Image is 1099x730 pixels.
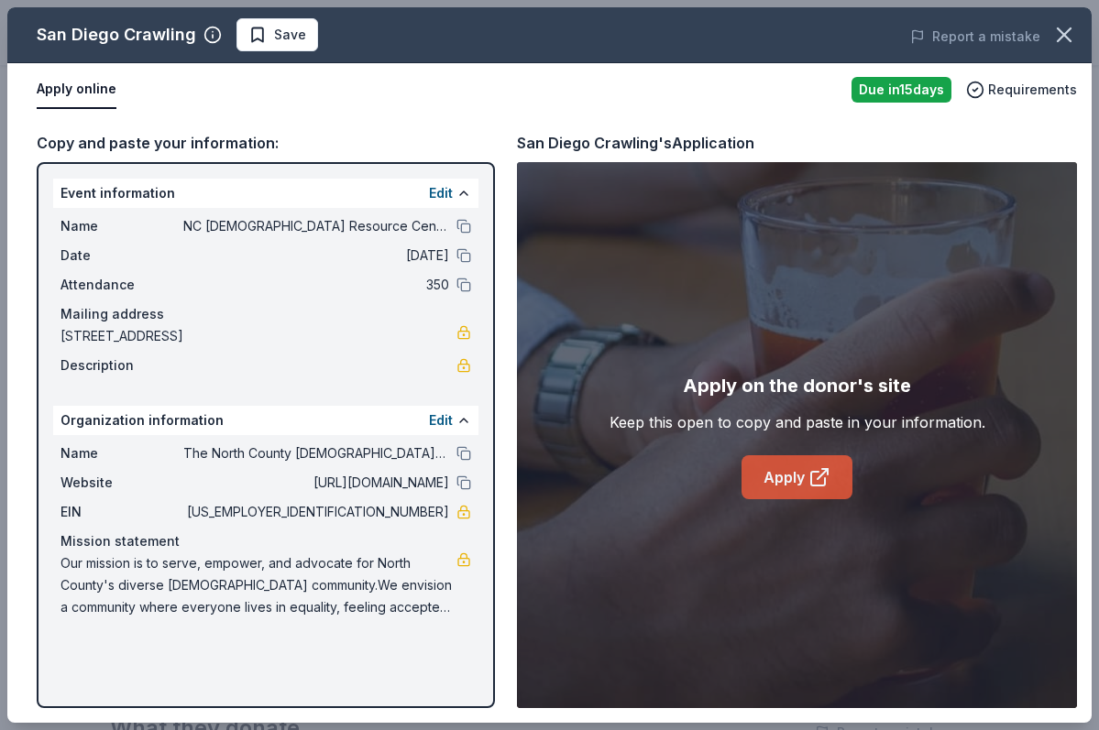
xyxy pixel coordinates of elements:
span: [URL][DOMAIN_NAME] [183,472,449,494]
div: Organization information [53,406,478,435]
button: Edit [429,409,453,431]
span: [US_EMPLOYER_IDENTIFICATION_NUMBER] [183,501,449,523]
button: Requirements [966,79,1077,101]
span: [STREET_ADDRESS] [60,325,456,347]
span: Attendance [60,274,183,296]
div: Due in 15 days [852,77,951,103]
span: [DATE] [183,245,449,267]
div: Event information [53,179,478,208]
button: Edit [429,182,453,204]
span: Name [60,215,183,237]
span: Description [60,354,183,376]
button: Save [236,18,318,51]
span: NC [DEMOGRAPHIC_DATA] Resource Center Gala [183,215,449,237]
span: Name [60,442,183,464]
div: Copy and paste your information: [37,131,495,155]
span: Requirements [988,79,1077,101]
div: San Diego Crawling [37,20,196,49]
span: Website [60,472,183,494]
a: Apply [742,455,852,499]
div: Apply on the donor's site [683,371,911,400]
div: San Diego Crawling's Application [517,131,754,155]
div: Keep this open to copy and paste in your information. [610,411,985,433]
div: Mailing address [60,303,471,325]
span: Save [274,24,306,46]
span: Date [60,245,183,267]
span: Our mission is to serve, empower, and advocate for North County's diverse [DEMOGRAPHIC_DATA] comm... [60,552,456,618]
button: Report a mistake [910,26,1040,48]
button: Apply online [37,71,116,109]
span: The North County [DEMOGRAPHIC_DATA] Resource Center [183,442,449,464]
div: Mission statement [60,530,471,552]
span: 350 [183,274,449,296]
span: EIN [60,501,183,523]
